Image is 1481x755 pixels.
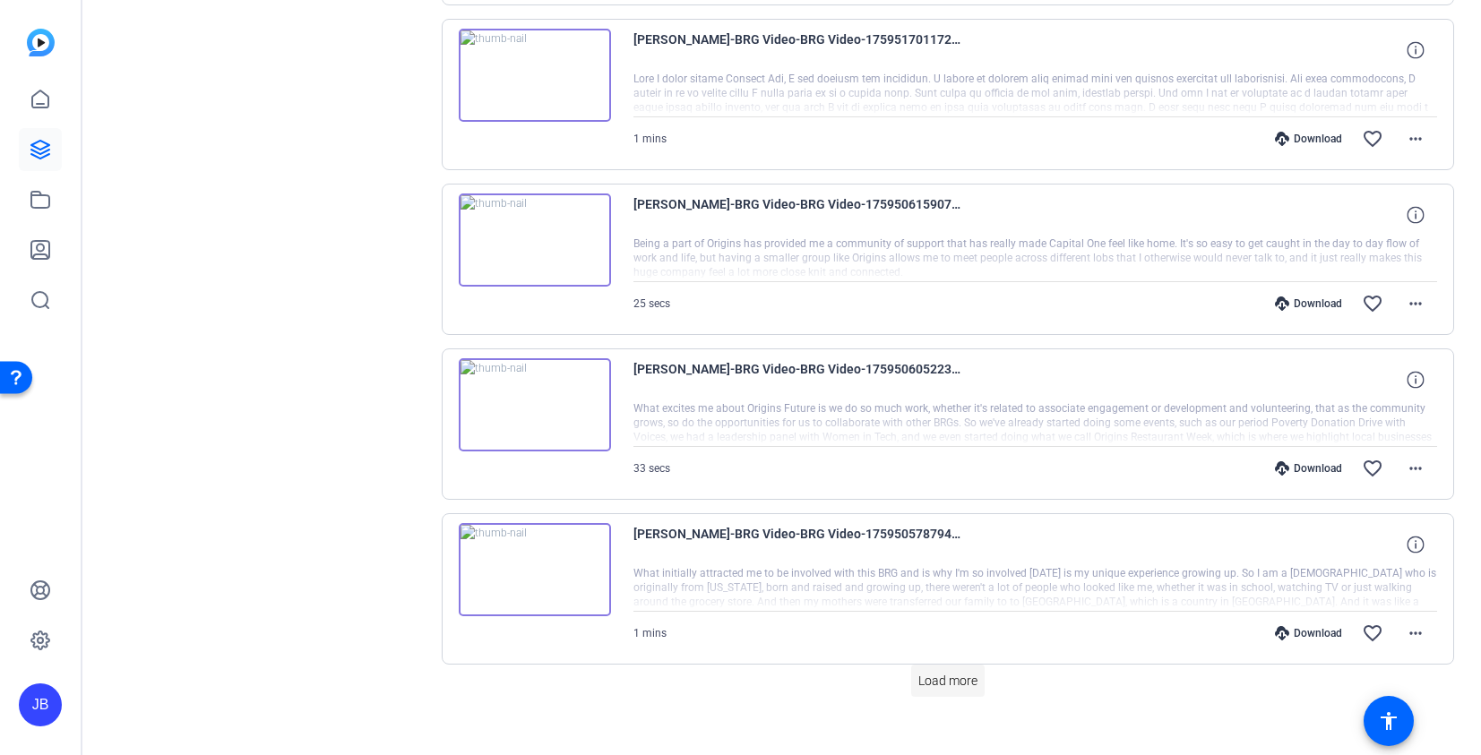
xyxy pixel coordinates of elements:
[633,627,667,639] span: 1 mins
[459,29,611,122] img: thumb-nail
[633,523,965,566] span: [PERSON_NAME]-BRG Video-BRG Video-1759505787946-webcam
[459,193,611,287] img: thumb-nail
[1405,293,1426,314] mat-icon: more_horiz
[633,462,670,475] span: 33 secs
[918,672,977,691] span: Load more
[1362,458,1383,479] mat-icon: favorite_border
[633,133,667,145] span: 1 mins
[1266,296,1351,311] div: Download
[1362,293,1383,314] mat-icon: favorite_border
[1362,128,1383,150] mat-icon: favorite_border
[1405,622,1426,644] mat-icon: more_horiz
[911,665,985,697] button: Load more
[1266,461,1351,476] div: Download
[1266,132,1351,146] div: Download
[1378,710,1399,732] mat-icon: accessibility
[1405,128,1426,150] mat-icon: more_horiz
[633,29,965,72] span: [PERSON_NAME]-BRG Video-BRG Video-1759517011725-webcam
[633,358,965,401] span: [PERSON_NAME]-BRG Video-BRG Video-1759506052234-webcam
[27,29,55,56] img: blue-gradient.svg
[633,193,965,236] span: [PERSON_NAME]-BRG Video-BRG Video-1759506159075-webcam
[1362,622,1383,644] mat-icon: favorite_border
[19,683,62,726] div: JB
[459,523,611,616] img: thumb-nail
[459,358,611,451] img: thumb-nail
[1266,626,1351,640] div: Download
[633,297,670,310] span: 25 secs
[1405,458,1426,479] mat-icon: more_horiz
